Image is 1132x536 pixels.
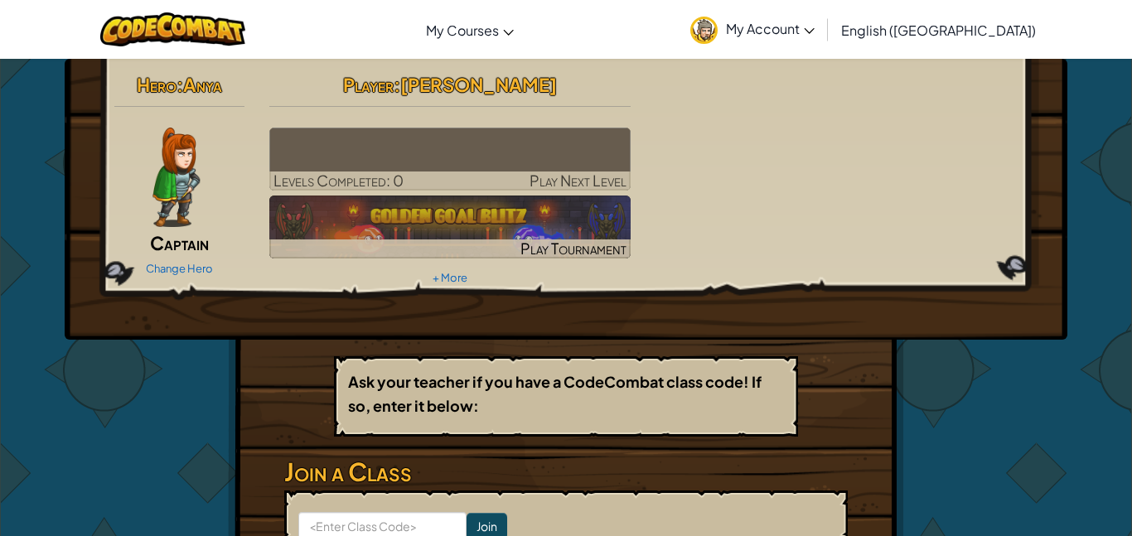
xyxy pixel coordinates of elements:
a: My Account [682,3,823,56]
span: Player [343,73,394,96]
span: : [177,73,183,96]
a: + More [433,271,467,284]
a: Play Next Level [269,128,631,191]
a: Change Hero [146,262,213,275]
span: Captain [150,231,209,254]
span: My Courses [426,22,499,39]
b: Ask your teacher if you have a CodeCombat class code! If so, enter it below: [348,372,762,415]
span: My Account [726,20,815,37]
a: English ([GEOGRAPHIC_DATA]) [833,7,1044,52]
span: Levels Completed: 0 [273,171,404,190]
a: My Courses [418,7,522,52]
img: Golden Goal [269,196,631,258]
span: Play Next Level [530,171,626,190]
span: Anya [183,73,222,96]
img: captain-pose.png [152,128,200,227]
span: : [394,73,400,96]
img: CodeCombat logo [100,12,245,46]
a: Play Tournament [269,196,631,258]
h3: Join a Class [284,453,848,490]
span: Hero [137,73,177,96]
img: avatar [690,17,718,44]
span: [PERSON_NAME] [400,73,557,96]
span: English ([GEOGRAPHIC_DATA]) [841,22,1036,39]
span: Play Tournament [520,239,626,258]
